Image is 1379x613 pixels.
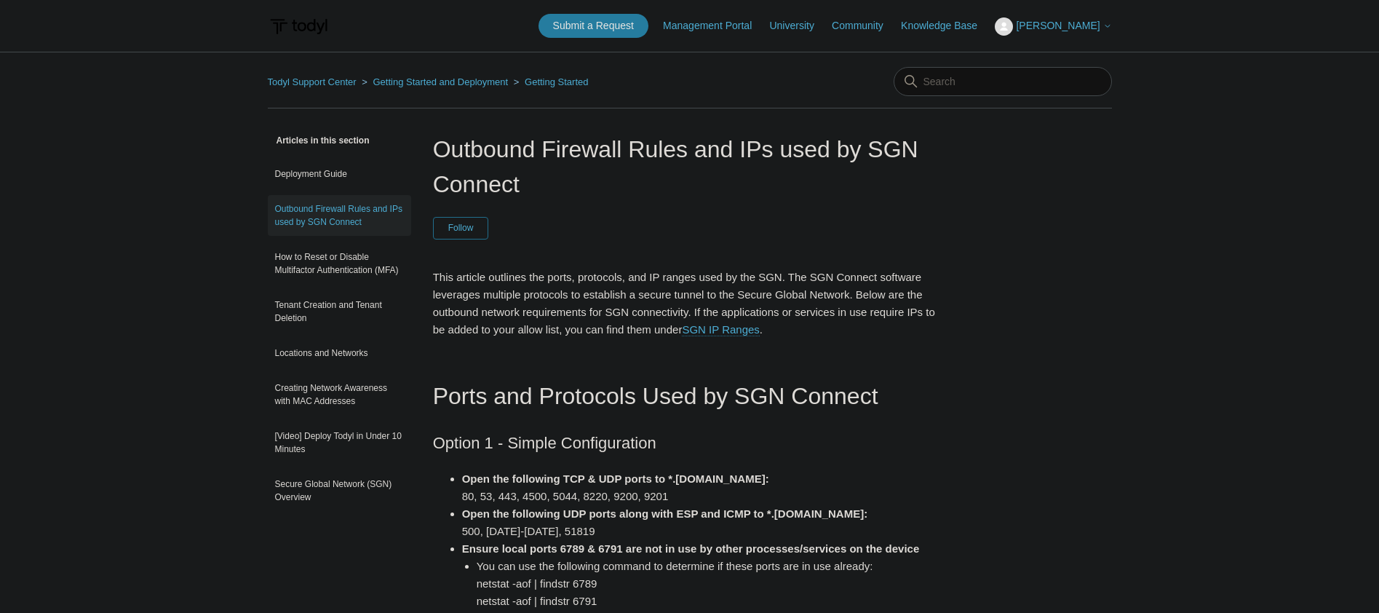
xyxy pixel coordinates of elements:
h1: Ports and Protocols Used by SGN Connect [433,378,947,415]
h2: Option 1 - Simple Configuration [433,430,947,456]
h1: Outbound Firewall Rules and IPs used by SGN Connect [433,132,947,202]
a: How to Reset or Disable Multifactor Authentication (MFA) [268,243,411,284]
a: Secure Global Network (SGN) Overview [268,470,411,511]
span: This article outlines the ports, protocols, and IP ranges used by the SGN. The SGN Connect softwa... [433,271,935,336]
a: Knowledge Base [901,18,992,33]
a: Deployment Guide [268,160,411,188]
a: Locations and Networks [268,339,411,367]
button: Follow Article [433,217,489,239]
a: Getting Started and Deployment [373,76,508,87]
a: Todyl Support Center [268,76,357,87]
li: You can use the following command to determine if these ports are in use already: netstat -aof | ... [477,558,947,610]
a: University [769,18,828,33]
a: Tenant Creation and Tenant Deletion [268,291,411,332]
input: Search [894,67,1112,96]
li: 80, 53, 443, 4500, 5044, 8220, 9200, 9201 [462,470,947,505]
a: Creating Network Awareness with MAC Addresses [268,374,411,415]
button: [PERSON_NAME] [995,17,1111,36]
span: [PERSON_NAME] [1016,20,1100,31]
a: Outbound Firewall Rules and IPs used by SGN Connect [268,195,411,236]
li: Todyl Support Center [268,76,359,87]
img: Todyl Support Center Help Center home page [268,13,330,40]
strong: Open the following UDP ports along with ESP and ICMP to *.[DOMAIN_NAME]: [462,507,868,520]
a: Community [832,18,898,33]
strong: Ensure local ports 6789 & 6791 are not in use by other processes/services on the device [462,542,920,555]
li: Getting Started and Deployment [359,76,511,87]
a: [Video] Deploy Todyl in Under 10 Minutes [268,422,411,463]
a: Submit a Request [539,14,648,38]
strong: Open the following TCP & UDP ports to *.[DOMAIN_NAME]: [462,472,769,485]
span: Articles in this section [268,135,370,146]
a: Management Portal [663,18,766,33]
li: 500, [DATE]-[DATE], 51819 [462,505,947,540]
a: SGN IP Ranges [682,323,759,336]
li: Getting Started [511,76,589,87]
a: Getting Started [525,76,588,87]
